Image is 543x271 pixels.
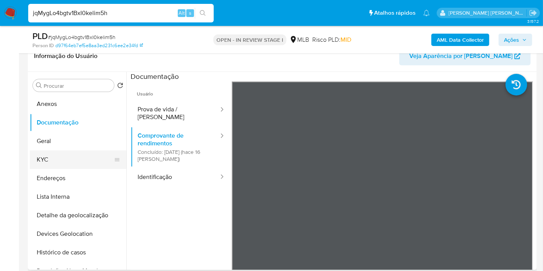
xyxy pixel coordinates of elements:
[195,8,211,19] button: search-icon
[213,34,286,45] p: OPEN - IN REVIEW STAGE I
[30,169,126,187] button: Endereços
[179,9,185,17] span: Alt
[30,187,126,206] button: Lista Interna
[340,35,351,44] span: MID
[30,95,126,113] button: Anexos
[374,9,415,17] span: Atalhos rápidos
[28,8,214,18] input: Pesquise usuários ou casos...
[32,30,48,42] b: PLD
[32,42,54,49] b: Person ID
[423,10,430,16] a: Notificações
[529,9,537,17] a: Sair
[312,36,351,44] span: Risco PLD:
[527,18,539,24] span: 3.157.2
[36,82,42,89] button: Procurar
[30,206,126,225] button: Detalhe da geolocalização
[55,42,143,49] a: d97f64eb7ef5e8aa3ed231c6ee2e34fd
[409,47,512,65] span: Veja Aparência por [PERSON_NAME]
[30,243,126,262] button: Histórico de casos
[117,82,123,91] button: Retornar ao pedido padrão
[30,113,126,132] button: Documentação
[30,132,126,150] button: Geral
[504,34,519,46] span: Ações
[44,82,111,89] input: Procurar
[437,34,484,46] b: AML Data Collector
[399,47,531,65] button: Veja Aparência por [PERSON_NAME]
[30,150,120,169] button: KYC
[34,52,97,60] h1: Informação do Usuário
[48,33,116,41] span: # jqMygLo4bgtv1BxI0kelim5h
[30,225,126,243] button: Devices Geolocation
[431,34,489,46] button: AML Data Collector
[289,36,309,44] div: MLB
[499,34,532,46] button: Ações
[449,9,527,17] p: leticia.merlin@mercadolivre.com
[189,9,191,17] span: s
